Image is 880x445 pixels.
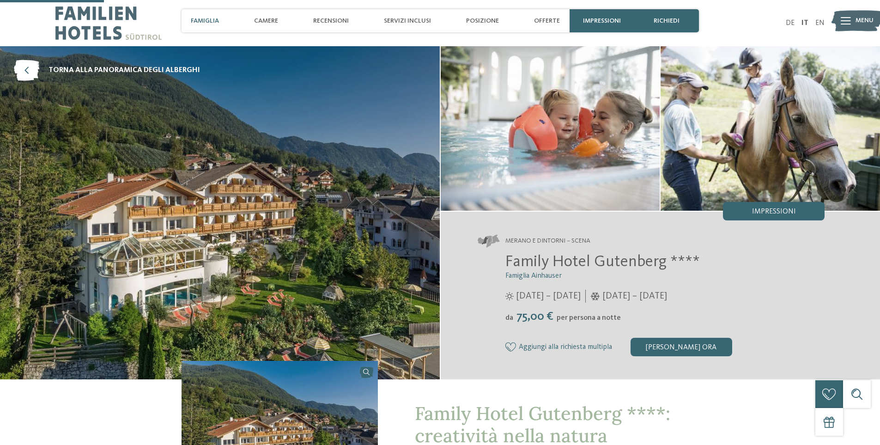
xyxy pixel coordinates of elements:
[505,314,513,322] span: da
[505,237,590,246] span: Merano e dintorni – Scena
[661,46,880,211] img: Family Hotel Gutenberg ****
[602,290,667,303] span: [DATE] – [DATE]
[505,272,562,280] span: Famiglia Ainhauser
[815,19,825,27] a: EN
[590,292,600,300] i: Orari d'apertura inverno
[441,46,660,211] img: il family hotel a Scena per amanti della natura dall’estro creativo
[505,254,700,270] span: Family Hotel Gutenberg ****
[519,343,612,352] span: Aggiungi alla richiesta multipla
[49,65,200,75] span: torna alla panoramica degli alberghi
[516,290,581,303] span: [DATE] – [DATE]
[752,208,796,215] span: Impressioni
[856,16,874,25] span: Menu
[14,60,200,81] a: torna alla panoramica degli alberghi
[631,338,732,356] div: [PERSON_NAME] ora
[514,311,556,323] span: 75,00 €
[505,292,514,300] i: Orari d'apertura estate
[786,19,795,27] a: DE
[557,314,621,322] span: per persona a notte
[801,19,808,27] a: IT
